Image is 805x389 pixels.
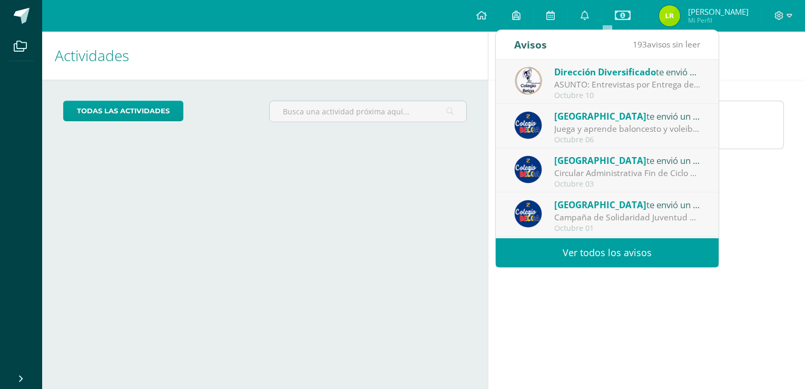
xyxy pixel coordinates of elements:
[554,109,701,123] div: te envió un aviso
[633,38,647,50] span: 193
[496,238,719,267] a: Ver todos los avisos
[633,38,700,50] span: avisos sin leer
[270,101,466,122] input: Busca una actividad próxima aquí...
[554,65,701,79] div: te envió un aviso
[55,32,475,80] h1: Actividades
[554,153,701,167] div: te envió un aviso
[63,101,183,121] a: todas las Actividades
[514,67,542,95] img: 544bf8086bc8165e313644037ea68f8d.png
[514,155,542,183] img: 919ad801bb7643f6f997765cf4083301.png
[554,224,701,233] div: Octubre 01
[554,135,701,144] div: Octubre 06
[554,123,701,135] div: Juega y aprende baloncesto y voleibol: ¡Participa en nuestro Curso de Vacaciones! Costo: Q300.00 ...
[554,154,646,167] span: [GEOGRAPHIC_DATA]
[688,6,749,17] span: [PERSON_NAME]
[554,66,656,78] span: Dirección Diversificado
[659,5,680,26] img: 537d4718976e477464aab97698e58b4e.png
[554,110,646,122] span: [GEOGRAPHIC_DATA]
[554,211,701,223] div: Campaña de Solidaridad Juventud Misionera 2025.: Queridas familias: Deseándoles bienestar en cada...
[554,180,701,189] div: Octubre 03
[554,198,701,211] div: te envió un aviso
[514,30,547,59] div: Avisos
[554,199,646,211] span: [GEOGRAPHIC_DATA]
[514,200,542,228] img: 919ad801bb7643f6f997765cf4083301.png
[688,16,749,25] span: Mi Perfil
[554,79,701,91] div: ASUNTO: Entrevistas por Entrega de Notas Cuarta Unidad: ASUNTO: Entrevistas por Entrega de Notas ...
[514,111,542,139] img: 919ad801bb7643f6f997765cf4083301.png
[554,167,701,179] div: Circular Administrativa Fin de Ciclo 2025: Estimados padres de familia: Esperamos que Jesús, Marí...
[554,91,701,100] div: Octubre 10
